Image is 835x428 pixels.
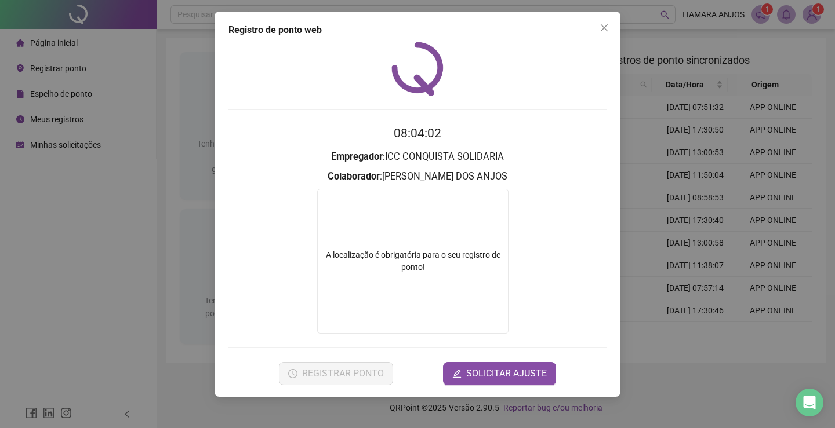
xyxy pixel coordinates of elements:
span: SOLICITAR AJUSTE [466,367,547,381]
button: Close [595,19,613,37]
span: close [600,23,609,32]
time: 08:04:02 [394,126,441,140]
div: Registro de ponto web [228,23,607,37]
h3: : [PERSON_NAME] DOS ANJOS [228,169,607,184]
strong: Colaborador [328,171,380,182]
h3: : ICC CONQUISTA SOLIDARIA [228,149,607,164]
img: QRPoint [391,42,444,96]
button: editSOLICITAR AJUSTE [443,362,556,385]
div: Open Intercom Messenger [796,389,823,416]
div: A localização é obrigatória para o seu registro de ponto! [318,249,508,273]
span: edit [452,369,462,378]
strong: Empregador [331,151,383,162]
button: REGISTRAR PONTO [279,362,393,385]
